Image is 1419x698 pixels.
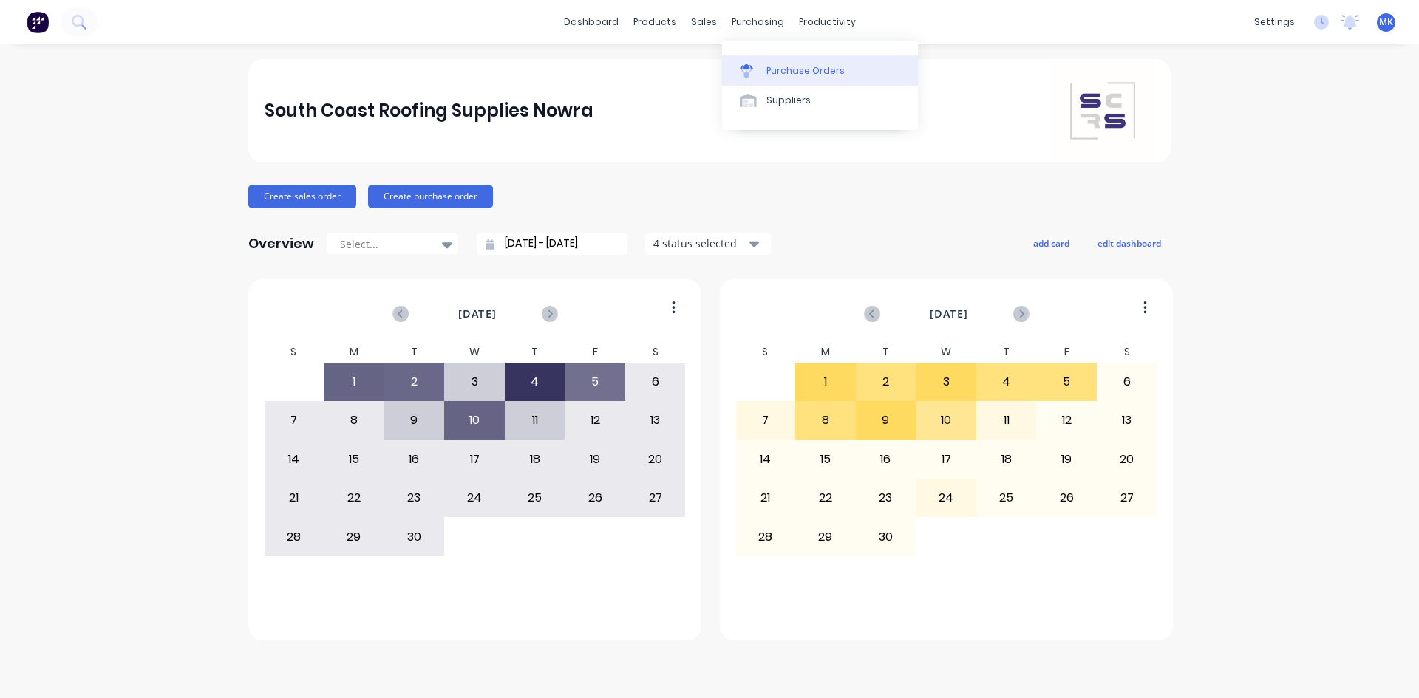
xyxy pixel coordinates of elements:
div: 4 [977,363,1036,400]
button: Create sales order [248,185,356,208]
div: 3 [916,363,976,400]
div: W [444,341,505,363]
div: 3 [445,363,504,400]
div: 15 [324,441,384,478]
div: T [976,341,1037,363]
div: M [795,341,856,363]
button: 4 status selected [645,233,771,255]
div: 1 [324,363,384,400]
div: 6 [626,363,685,400]
div: South Coast Roofing Supplies Nowra [265,96,593,126]
div: S [625,341,686,363]
div: M [324,341,384,363]
div: F [1036,341,1097,363]
div: 9 [857,402,916,439]
div: 7 [736,402,795,439]
div: S [735,341,796,363]
div: 30 [385,518,444,555]
div: 18 [977,441,1036,478]
div: 25 [977,479,1036,516]
div: 4 [506,363,565,400]
div: Suppliers [766,94,811,107]
div: 18 [506,441,565,478]
div: 16 [385,441,444,478]
div: 15 [796,441,855,478]
div: purchasing [724,11,792,33]
a: dashboard [557,11,626,33]
div: 27 [1098,479,1157,516]
div: 28 [736,518,795,555]
div: 11 [977,402,1036,439]
a: Suppliers [722,86,918,115]
div: sales [684,11,724,33]
div: 10 [445,402,504,439]
div: settings [1247,11,1302,33]
div: 29 [796,518,855,555]
div: 2 [385,363,444,400]
a: Purchase Orders [722,55,918,85]
button: Create purchase order [368,185,493,208]
div: 12 [565,402,625,439]
div: 8 [324,402,384,439]
div: 1 [796,363,855,400]
div: 5 [1037,363,1096,400]
div: products [626,11,684,33]
div: T [505,341,565,363]
div: 2 [857,363,916,400]
div: 26 [565,479,625,516]
img: South Coast Roofing Supplies Nowra [1051,59,1154,162]
div: 14 [736,441,795,478]
div: 4 status selected [653,236,746,251]
div: W [916,341,976,363]
div: 21 [736,479,795,516]
div: 22 [796,479,855,516]
div: 25 [506,479,565,516]
div: 13 [1098,402,1157,439]
div: 19 [1037,441,1096,478]
div: 17 [445,441,504,478]
div: T [384,341,445,363]
div: 5 [565,363,625,400]
div: F [565,341,625,363]
div: 12 [1037,402,1096,439]
div: productivity [792,11,863,33]
div: 28 [265,518,324,555]
div: 26 [1037,479,1096,516]
img: Factory [27,11,49,33]
div: 29 [324,518,384,555]
div: T [856,341,916,363]
span: [DATE] [930,306,968,322]
div: 14 [265,441,324,478]
div: 27 [626,479,685,516]
div: 23 [857,479,916,516]
div: 23 [385,479,444,516]
div: 17 [916,441,976,478]
div: Purchase Orders [766,64,845,78]
div: S [264,341,324,363]
div: 11 [506,402,565,439]
div: 20 [1098,441,1157,478]
span: [DATE] [458,306,497,322]
div: 24 [445,479,504,516]
div: S [1097,341,1157,363]
div: 30 [857,518,916,555]
div: 9 [385,402,444,439]
div: 19 [565,441,625,478]
div: 7 [265,402,324,439]
button: add card [1024,233,1079,253]
div: 6 [1098,363,1157,400]
div: 22 [324,479,384,516]
div: 13 [626,402,685,439]
div: 16 [857,441,916,478]
div: 8 [796,402,855,439]
div: 10 [916,402,976,439]
span: MK [1379,16,1393,29]
div: 21 [265,479,324,516]
div: 24 [916,479,976,516]
button: edit dashboard [1088,233,1171,253]
div: Overview [248,229,314,259]
div: 20 [626,441,685,478]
